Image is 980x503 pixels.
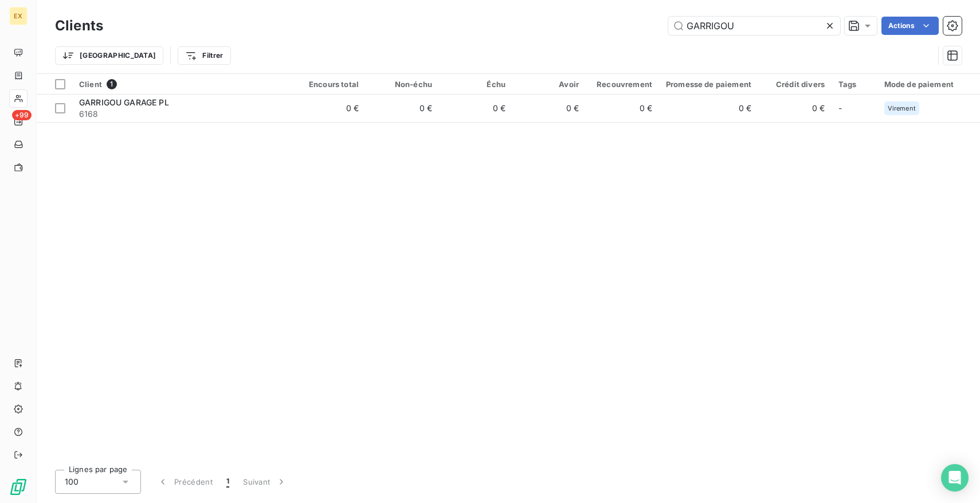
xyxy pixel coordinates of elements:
[838,80,871,89] div: Tags
[659,95,758,122] td: 0 €
[446,80,505,89] div: Échu
[884,80,967,89] div: Mode de paiement
[881,17,939,35] button: Actions
[299,80,359,89] div: Encours total
[292,95,366,122] td: 0 €
[79,80,102,89] span: Client
[593,80,652,89] div: Recouvrement
[65,476,79,488] span: 100
[9,112,27,131] a: +99
[178,46,230,65] button: Filtrer
[668,17,840,35] input: Rechercher
[586,95,659,122] td: 0 €
[12,110,32,120] span: +99
[758,95,832,122] td: 0 €
[373,80,432,89] div: Non-échu
[666,80,751,89] div: Promesse de paiement
[888,105,916,112] span: Virement
[55,15,103,36] h3: Clients
[519,80,579,89] div: Avoir
[9,478,28,496] img: Logo LeanPay
[219,470,236,494] button: 1
[512,95,586,122] td: 0 €
[941,464,969,492] div: Open Intercom Messenger
[107,79,117,89] span: 1
[79,97,169,107] span: GARRIGOU GARAGE PL
[150,470,219,494] button: Précédent
[79,108,285,120] span: 6168
[765,80,825,89] div: Crédit divers
[236,470,294,494] button: Suivant
[9,7,28,25] div: EX
[838,103,842,113] span: -
[226,476,229,488] span: 1
[55,46,163,65] button: [GEOGRAPHIC_DATA]
[366,95,439,122] td: 0 €
[439,95,512,122] td: 0 €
